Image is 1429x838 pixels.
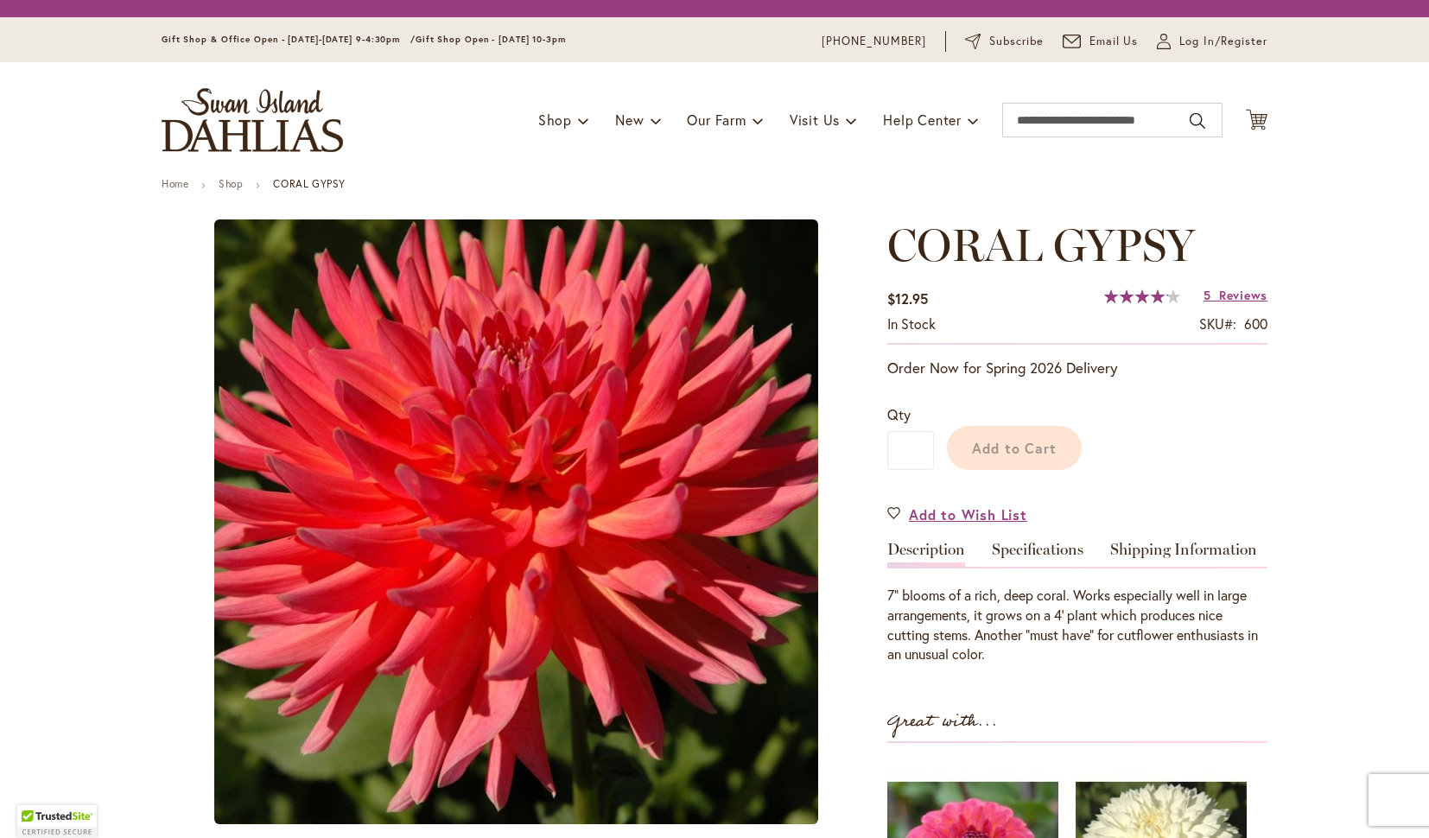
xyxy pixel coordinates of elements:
[1063,33,1139,50] a: Email Us
[887,314,936,334] div: Availability
[1244,314,1267,334] div: 600
[887,289,928,308] span: $12.95
[1104,289,1180,303] div: 84%
[1199,314,1236,333] strong: SKU
[887,542,1267,664] div: Detailed Product Info
[992,542,1083,567] a: Specifications
[1204,287,1211,303] span: 5
[909,505,1027,524] span: Add to Wish List
[790,111,840,129] span: Visit Us
[1110,542,1257,567] a: Shipping Information
[883,111,962,129] span: Help Center
[887,218,1195,272] span: CORAL GYPSY
[13,777,61,825] iframe: Launch Accessibility Center
[162,34,416,45] span: Gift Shop & Office Open - [DATE]-[DATE] 9-4:30pm /
[1204,287,1267,303] a: 5 Reviews
[162,177,188,190] a: Home
[416,34,566,45] span: Gift Shop Open - [DATE] 10-3pm
[162,88,343,152] a: store logo
[887,314,936,333] span: In stock
[965,33,1044,50] a: Subscribe
[219,177,243,190] a: Shop
[687,111,746,129] span: Our Farm
[887,542,965,567] a: Description
[989,33,1044,50] span: Subscribe
[887,586,1267,664] div: 7" blooms of a rich, deep coral. Works especially well in large arrangements, it grows on a 4' pl...
[887,708,998,736] strong: Great with...
[822,33,926,50] a: [PHONE_NUMBER]
[1219,287,1267,303] span: Reviews
[1179,33,1267,50] span: Log In/Register
[214,219,818,824] img: main product photo
[887,358,1267,378] p: Order Now for Spring 2026 Delivery
[538,111,572,129] span: Shop
[887,405,911,423] span: Qty
[1089,33,1139,50] span: Email Us
[273,177,346,190] strong: CORAL GYPSY
[887,505,1027,524] a: Add to Wish List
[615,111,644,129] span: New
[1157,33,1267,50] a: Log In/Register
